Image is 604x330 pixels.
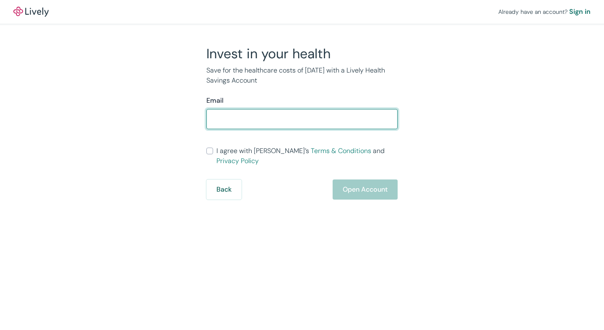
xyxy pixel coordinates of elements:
[206,45,398,62] h2: Invest in your health
[206,96,224,106] label: Email
[206,65,398,86] p: Save for the healthcare costs of [DATE] with a Lively Health Savings Account
[498,7,591,17] div: Already have an account?
[311,146,371,155] a: Terms & Conditions
[206,179,242,200] button: Back
[569,7,591,17] a: Sign in
[13,7,49,17] img: Lively
[216,146,398,166] span: I agree with [PERSON_NAME]’s and
[13,7,49,17] a: LivelyLively
[216,156,259,165] a: Privacy Policy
